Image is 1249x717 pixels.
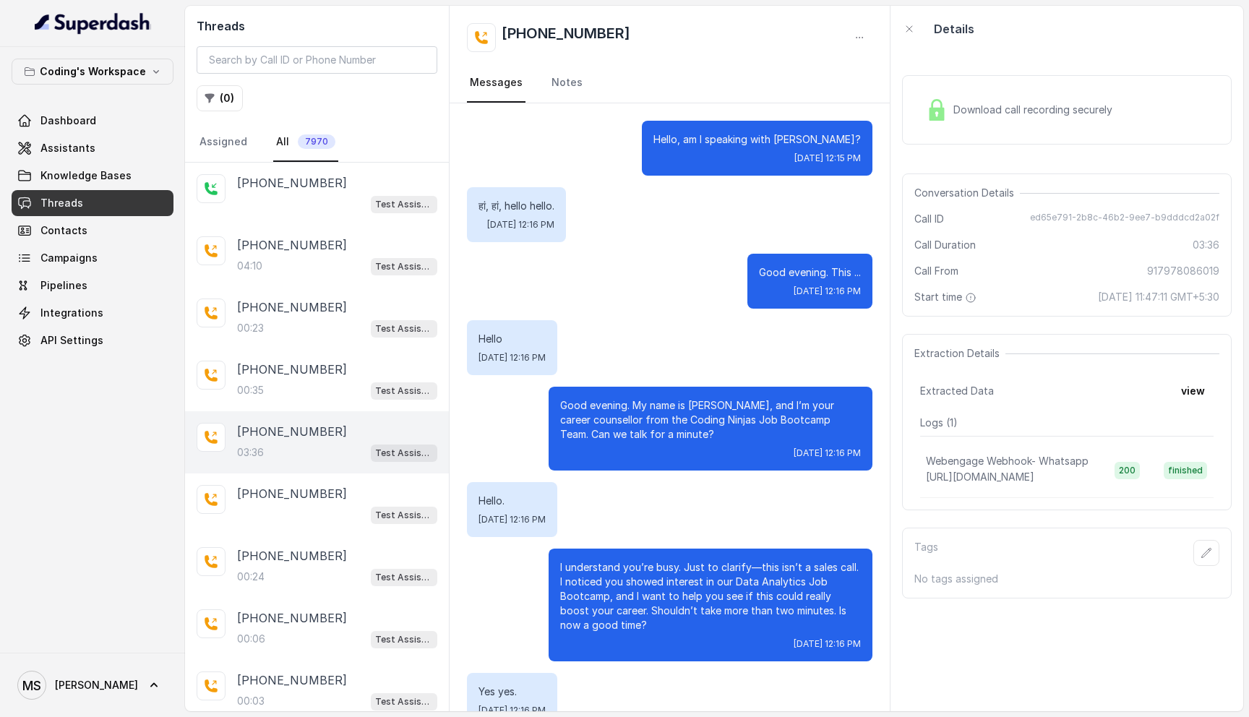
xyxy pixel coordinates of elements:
p: हां, हां, hello hello. [478,199,554,213]
span: Pipelines [40,278,87,293]
p: Logs ( 1 ) [920,416,1214,430]
p: Coding's Workspace [40,63,146,80]
p: Hello. [478,494,546,508]
span: [DATE] 11:47:11 GMT+5:30 [1098,290,1219,304]
span: Campaigns [40,251,98,265]
p: Good evening. This ... [759,265,861,280]
span: [DATE] 12:16 PM [794,447,861,459]
span: Start time [914,290,979,304]
p: [PHONE_NUMBER] [237,361,347,378]
a: Campaigns [12,245,173,271]
p: [PHONE_NUMBER] [237,671,347,689]
h2: Threads [197,17,437,35]
nav: Tabs [467,64,872,103]
span: finished [1164,462,1207,479]
a: Contacts [12,218,173,244]
p: 00:24 [237,570,265,584]
span: API Settings [40,333,103,348]
span: [DATE] 12:16 PM [478,705,546,716]
p: 00:06 [237,632,265,646]
p: Test Assistant-3 [375,695,433,709]
button: view [1172,378,1214,404]
a: Knowledge Bases [12,163,173,189]
span: Extracted Data [920,384,994,398]
button: (0) [197,85,243,111]
p: [PHONE_NUMBER] [237,485,347,502]
span: [DATE] 12:16 PM [478,514,546,525]
span: 03:36 [1193,238,1219,252]
span: ed65e791-2b8c-46b2-9ee7-b9dddcd2a02f [1030,212,1219,226]
p: 00:23 [237,321,264,335]
p: Details [934,20,974,38]
input: Search by Call ID or Phone Number [197,46,437,74]
a: Notes [549,64,585,103]
p: 03:36 [237,445,264,460]
a: API Settings [12,327,173,353]
a: Pipelines [12,272,173,299]
p: Test Assistant-3 [375,508,433,523]
p: Webengage Webhook- Whatsapp [926,454,1089,468]
a: Integrations [12,300,173,326]
span: [DATE] 12:16 PM [478,352,546,364]
button: Coding's Workspace [12,59,173,85]
p: Yes yes. [478,684,546,699]
span: 200 [1115,462,1140,479]
p: I understand you’re busy. Just to clarify—this isn’t a sales call. I noticed you showed interest ... [560,560,861,632]
p: [PHONE_NUMBER] [237,299,347,316]
span: Contacts [40,223,87,238]
span: [URL][DOMAIN_NAME] [926,471,1034,483]
p: Tags [914,540,938,566]
span: Knowledge Bases [40,168,132,183]
h2: [PHONE_NUMBER] [502,23,630,52]
p: [PHONE_NUMBER] [237,547,347,564]
span: [DATE] 12:16 PM [487,219,554,231]
a: Assistants [12,135,173,161]
a: Assigned [197,123,250,162]
p: Test Assistant-3 [375,446,433,460]
span: Call From [914,264,958,278]
p: Hello, am I speaking with [PERSON_NAME]? [653,132,861,147]
span: Threads [40,196,83,210]
span: Call ID [914,212,944,226]
span: [DATE] 12:16 PM [794,285,861,297]
p: [PHONE_NUMBER] [237,609,347,627]
text: MS [22,678,41,693]
span: Conversation Details [914,186,1020,200]
p: Test Assistant-3 [375,570,433,585]
span: [PERSON_NAME] [55,678,138,692]
p: [PHONE_NUMBER] [237,174,347,192]
img: Lock Icon [926,99,948,121]
span: 7970 [298,134,335,149]
span: 917978086019 [1147,264,1219,278]
a: Dashboard [12,108,173,134]
img: light.svg [35,12,151,35]
span: Call Duration [914,238,976,252]
a: Threads [12,190,173,216]
p: No tags assigned [914,572,1219,586]
span: [DATE] 12:16 PM [794,638,861,650]
p: 00:35 [237,383,264,398]
span: Download call recording securely [953,103,1118,117]
a: All7970 [273,123,338,162]
p: 00:03 [237,694,265,708]
span: Integrations [40,306,103,320]
p: Test Assistant-3 [375,384,433,398]
a: Messages [467,64,525,103]
p: Test Assistant-3 [375,259,433,274]
nav: Tabs [197,123,437,162]
p: Test Assistant-3 [375,632,433,647]
span: Extraction Details [914,346,1005,361]
p: 04:10 [237,259,262,273]
p: Hello [478,332,546,346]
span: Assistants [40,141,95,155]
span: [DATE] 12:15 PM [794,153,861,164]
p: [PHONE_NUMBER] [237,423,347,440]
p: Test Assistant-3 [375,322,433,336]
span: Dashboard [40,113,96,128]
a: [PERSON_NAME] [12,665,173,705]
p: [PHONE_NUMBER] [237,236,347,254]
p: Good evening. My name is [PERSON_NAME], and I’m your career counsellor from the Coding Ninjas Job... [560,398,861,442]
p: Test Assistant-3 [375,197,433,212]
